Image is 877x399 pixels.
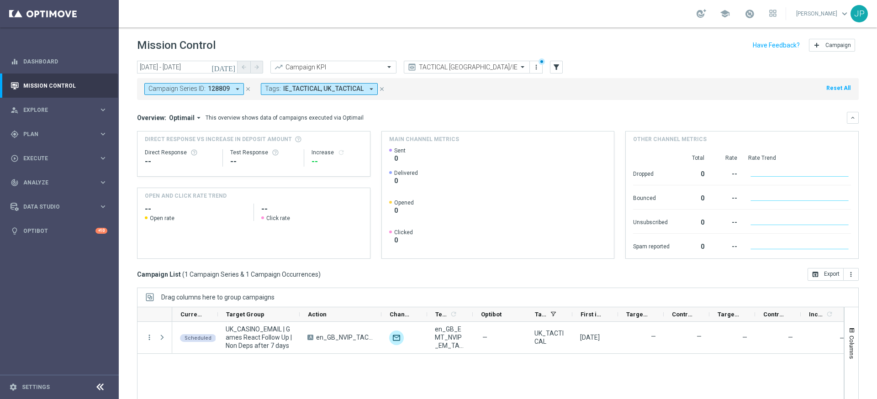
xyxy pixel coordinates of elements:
a: Settings [22,384,50,390]
i: arrow_drop_down [367,85,375,93]
span: Execute [23,156,99,161]
span: Drag columns here to group campaigns [161,294,275,301]
span: Optimail [169,114,195,122]
button: keyboard_arrow_down [847,112,859,124]
i: refresh [338,149,345,156]
button: arrow_forward [250,61,263,73]
button: equalizer Dashboard [10,58,108,65]
i: keyboard_arrow_right [99,105,107,114]
div: +10 [95,228,107,234]
button: track_changes Analyze keyboard_arrow_right [10,179,108,186]
span: — [788,334,793,341]
i: preview [407,63,417,72]
div: Dropped [633,166,670,180]
div: Bounced [633,190,670,205]
div: 0 [681,166,704,180]
span: First in Range [581,311,602,318]
i: arrow_back [241,64,247,70]
span: 0 [394,236,413,244]
span: Data Studio [23,204,99,210]
i: keyboard_arrow_right [99,154,107,163]
div: -- [230,156,296,167]
span: en_GB_EMT_NVIP_EM_TAC_GM__NONDEPS_STAKE20GET50_250815 [435,325,465,350]
i: keyboard_arrow_right [99,202,107,211]
span: Templates [435,311,449,318]
span: Control Response Rate [763,311,785,318]
span: Campaign Series ID: [148,85,206,93]
span: Tags: [265,85,281,93]
h4: OPEN AND CLICK RATE TREND [145,192,227,200]
span: — [482,333,487,341]
i: refresh [826,310,833,318]
i: more_vert [847,271,855,278]
a: Mission Control [23,73,107,98]
ng-select: TACTICAL UK/IE [404,61,530,73]
span: Click rate [266,215,290,222]
a: Optibot [23,219,95,243]
button: more_vert [145,333,153,341]
div: Rate [715,154,737,162]
div: Row Groups [161,294,275,301]
button: close [378,84,386,94]
button: more_vert [532,62,541,73]
span: UK_CASINO_EMAIL | Games React Follow Up | Non Deps after 7 days [226,325,292,350]
span: Action [308,311,327,318]
h3: Overview: [137,114,166,122]
button: add Campaign [809,39,855,52]
div: Execute [11,154,99,163]
button: play_circle_outline Execute keyboard_arrow_right [10,155,108,162]
ng-select: Campaign KPI [270,61,396,73]
div: There are unsaved changes [539,58,545,65]
i: add [813,42,820,49]
i: more_vert [533,63,540,71]
span: 1 Campaign Series & 1 Campaign Occurrences [185,270,318,278]
h2: -- [145,204,246,215]
span: UK_TACTICAL [534,329,565,346]
div: -- [715,214,737,229]
div: Test Response [230,149,296,156]
span: Plan [23,131,99,137]
span: Targeted Response Rate [718,311,740,318]
button: person_search Explore keyboard_arrow_right [10,106,108,114]
a: Dashboard [23,49,107,73]
h3: Campaign List [137,270,321,278]
span: — [840,335,845,342]
button: lightbulb Optibot +10 [10,227,108,235]
button: Tags: IE_TACTICAL, UK_TACTICAL arrow_drop_down [261,83,378,95]
div: 0 [681,214,704,229]
button: Reset All [825,83,851,93]
i: open_in_browser [812,271,819,278]
div: Mission Control [10,82,108,89]
i: trending_up [274,63,283,72]
h4: Other channel metrics [633,135,707,143]
i: track_changes [11,178,19,187]
span: A [307,335,313,340]
button: Data Studio keyboard_arrow_right [10,203,108,210]
div: Data Studio [11,203,99,211]
button: more_vert [844,268,859,281]
div: JP [851,5,868,22]
i: [DATE] [211,63,236,71]
button: close [244,84,252,94]
span: Explore [23,107,99,113]
h1: Mission Control [137,39,216,52]
div: -- [715,166,737,180]
div: Optimail [389,331,404,345]
span: Control Customers [672,311,694,318]
span: en_GB_NVIP_TAC_GM__NONDEPS_STAKE20GET50_250815 [316,333,374,341]
span: 128809 [208,85,230,93]
span: Optibot [481,311,502,318]
div: Plan [11,130,99,138]
button: gps_fixed Plan keyboard_arrow_right [10,131,108,138]
i: filter_alt [552,63,560,71]
span: Sent [394,147,406,154]
span: Open rate [150,215,174,222]
div: Press SPACE to select this row. [137,322,172,354]
span: — [742,334,747,341]
i: close [245,86,251,92]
